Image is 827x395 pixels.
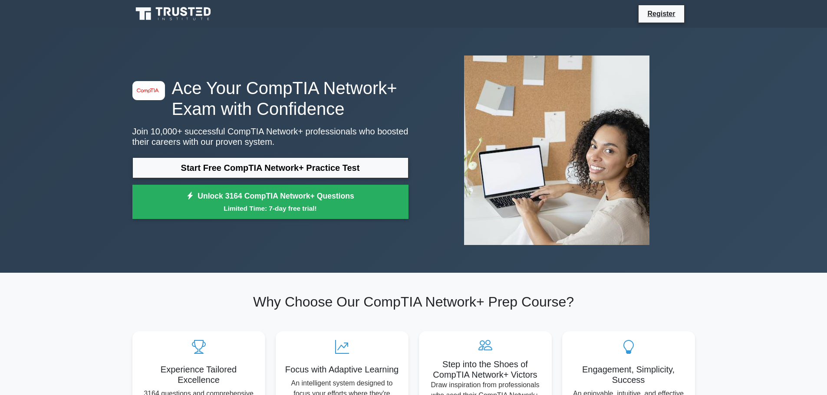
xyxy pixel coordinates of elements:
h1: Ace Your CompTIA Network+ Exam with Confidence [132,78,409,119]
a: Register [642,8,680,19]
p: Join 10,000+ successful CompTIA Network+ professionals who boosted their careers with our proven ... [132,126,409,147]
a: Start Free CompTIA Network+ Practice Test [132,157,409,178]
h2: Why Choose Our CompTIA Network+ Prep Course? [132,294,695,310]
small: Limited Time: 7-day free trial! [143,203,398,213]
a: Unlock 3164 CompTIA Network+ QuestionsLimited Time: 7-day free trial! [132,185,409,219]
h5: Step into the Shoes of CompTIA Network+ Victors [426,359,545,380]
h5: Focus with Adaptive Learning [283,364,402,375]
h5: Engagement, Simplicity, Success [569,364,688,385]
h5: Experience Tailored Excellence [139,364,258,385]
